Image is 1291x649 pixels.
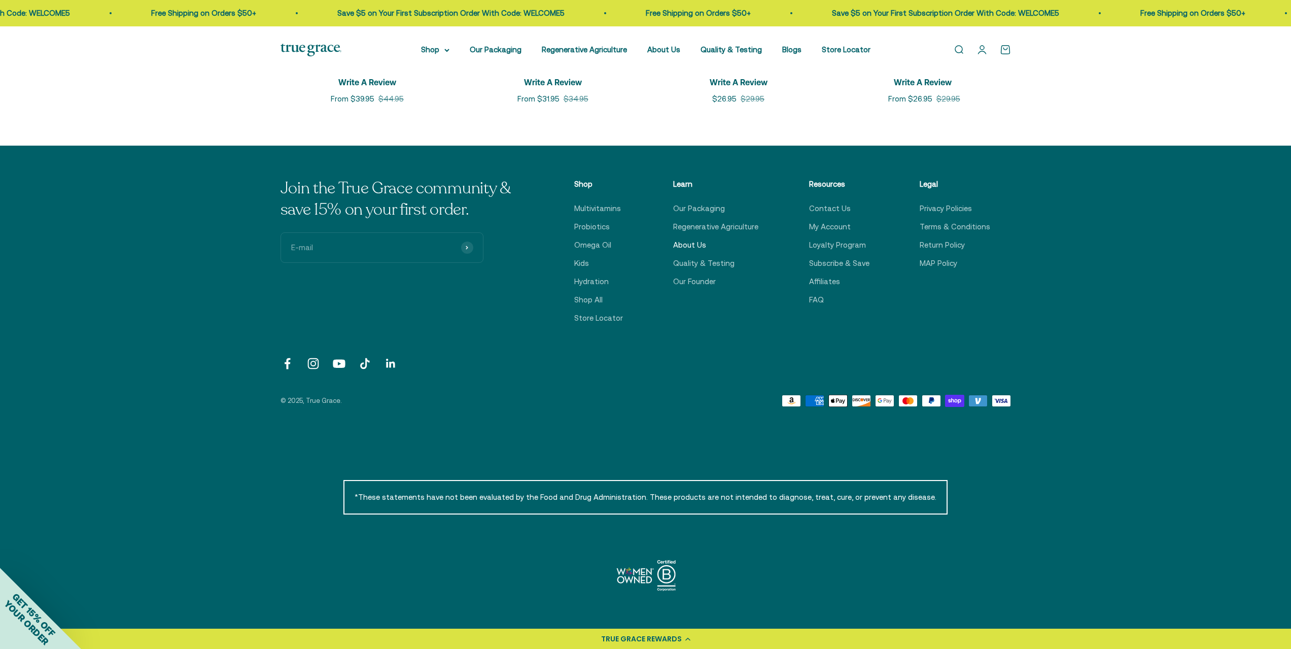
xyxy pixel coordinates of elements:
a: Follow on Facebook [281,357,294,370]
p: Save $5 on Your First Subscription Order With Code: WELCOME5 [791,7,1018,19]
a: Free Shipping on Orders $50+ [1099,9,1204,17]
a: About Us [673,239,706,251]
a: Shop All [574,294,603,306]
a: Probiotics [574,221,610,233]
a: Hydration [574,276,609,288]
sale-price: From $31.95 [517,93,560,105]
compare-at-price: $29.95 [741,93,764,105]
a: About Us [647,45,680,54]
p: © 2025, True Grace. [281,396,342,406]
summary: Shop [421,44,449,56]
a: Terms & Conditions [920,221,990,233]
sale-price: From $26.95 [888,93,932,105]
span: GET 15% OFF [10,591,57,638]
a: Regenerative Agriculture [673,221,758,233]
a: FAQ [809,294,824,306]
a: Our Founder [673,276,716,288]
a: Loyalty Program [809,239,866,251]
a: Affiliates [809,276,840,288]
p: Shop [574,178,623,190]
a: MAP Policy [920,257,957,269]
a: My Account [809,221,851,233]
a: Privacy Policies [920,202,972,215]
p: Learn [673,178,758,190]
a: Quality & Testing [701,45,762,54]
sale-price: $26.95 [712,93,737,105]
a: Kids [574,257,589,269]
a: Our Packaging [470,45,521,54]
a: Follow on Instagram [306,357,320,370]
compare-at-price: $44.95 [378,93,404,105]
div: TRUE GRACE REWARDS [601,634,682,644]
a: Quality & Testing [673,257,735,269]
a: Return Policy [920,239,965,251]
a: Follow on TikTok [358,357,372,370]
span: Write A Review [894,74,952,89]
p: Join the True Grace community & save 15% on your first order. [281,178,524,220]
a: Store Locator [574,312,623,324]
span: YOUR ORDER [2,598,51,647]
a: Contact Us [809,202,851,215]
a: Free Shipping on Orders $50+ [110,9,215,17]
compare-at-price: $34.95 [564,93,588,105]
span: Write A Review [524,74,582,89]
sale-price: From $39.95 [331,93,374,105]
a: Regenerative Agriculture [542,45,627,54]
a: Multivitamins [574,202,621,215]
a: Free Shipping on Orders $50+ [605,9,710,17]
a: Blogs [782,45,801,54]
a: Follow on YouTube [332,357,346,370]
p: *These statements have not been evaluated by the Food and Drug Administration. These products are... [343,480,948,515]
p: Resources [809,178,869,190]
p: Legal [920,178,990,190]
span: Write A Review [710,74,767,89]
span: Write A Review [338,74,396,89]
a: Subscribe & Save [809,257,869,269]
a: Omega Oil [574,239,611,251]
a: Follow on LinkedIn [384,357,398,370]
a: Store Locator [822,45,870,54]
p: Save $5 on Your First Subscription Order With Code: WELCOME5 [296,7,524,19]
compare-at-price: $29.95 [936,93,960,105]
a: Our Packaging [673,202,725,215]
